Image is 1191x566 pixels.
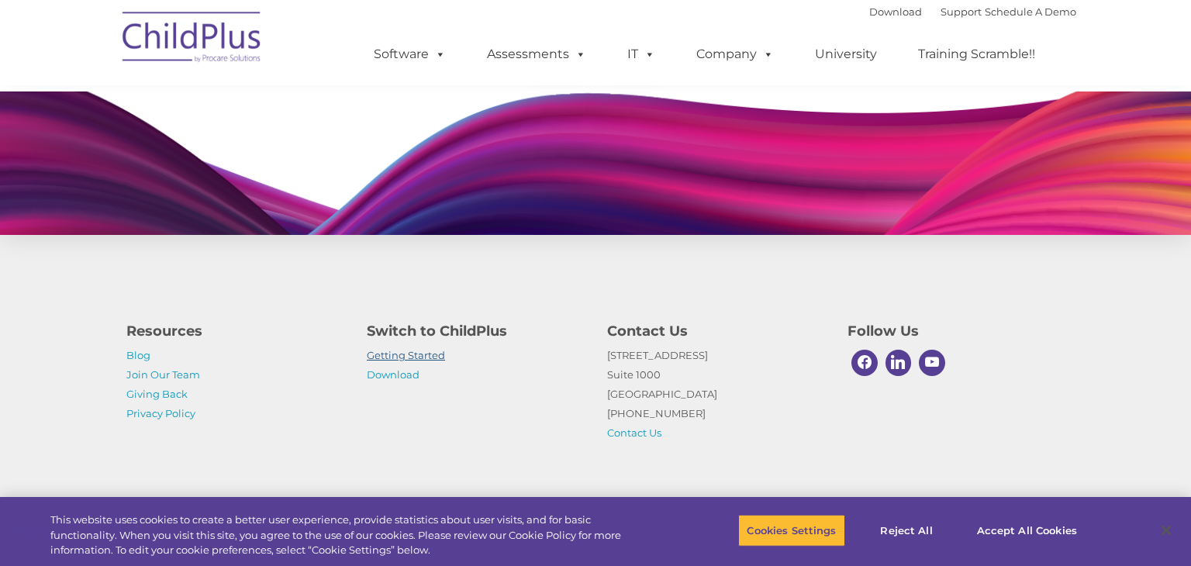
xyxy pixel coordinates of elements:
h4: Resources [126,320,343,342]
h4: Follow Us [848,320,1065,342]
a: Join Our Team [126,368,200,381]
a: Company [681,39,789,70]
a: Download [869,5,922,18]
a: Privacy Policy [126,407,195,419]
button: Reject All [858,514,955,547]
a: Linkedin [882,346,916,380]
button: Accept All Cookies [968,514,1086,547]
a: Getting Started [367,349,445,361]
h4: Switch to ChildPlus [367,320,584,342]
a: University [799,39,892,70]
a: Support [941,5,982,18]
a: Contact Us [607,426,661,439]
h4: Contact Us [607,320,824,342]
div: This website uses cookies to create a better user experience, provide statistics about user visit... [50,513,655,558]
button: Close [1149,513,1183,547]
a: Download [367,368,419,381]
a: Software [358,39,461,70]
a: Giving Back [126,388,188,400]
img: ChildPlus by Procare Solutions [115,1,270,78]
font: | [869,5,1076,18]
a: Blog [126,349,150,361]
a: Training Scramble!! [903,39,1051,70]
a: IT [612,39,671,70]
p: [STREET_ADDRESS] Suite 1000 [GEOGRAPHIC_DATA] [PHONE_NUMBER] [607,346,824,443]
a: Youtube [915,346,949,380]
span: SIGN UP FOR A GROUP DEMO [536,42,661,91]
a: Facebook [848,346,882,380]
a: Assessments [471,39,602,70]
button: Cookies Settings [738,514,844,547]
a: Schedule A Demo [985,5,1076,18]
